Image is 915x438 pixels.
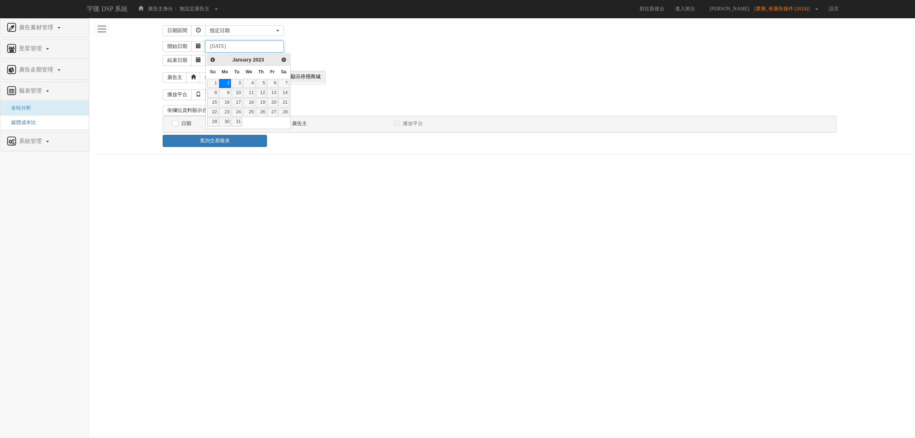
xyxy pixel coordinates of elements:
[6,85,83,97] a: 報表管理
[232,57,252,63] span: January
[179,6,209,11] span: 無設定廣告主
[207,79,218,88] a: 1
[207,98,218,107] a: 15
[232,89,242,98] a: 10
[17,24,57,30] span: 廣告素材管理
[6,43,83,55] a: 受眾管理
[281,57,287,63] span: Next
[256,108,267,117] a: 26
[210,27,275,34] div: 指定日期
[243,89,255,98] a: 11
[200,72,219,83] a: 全選
[243,108,255,117] a: 25
[256,89,267,98] a: 12
[401,120,423,127] label: 播放平台
[246,69,252,74] span: Wednesday
[6,120,36,125] a: 媒體成本比
[243,79,255,88] a: 4
[243,98,255,107] a: 18
[205,25,284,36] button: 指定日期
[17,138,45,144] span: 系統管理
[208,55,217,64] a: Prev
[207,89,218,98] a: 8
[179,120,191,127] label: 日期
[219,108,231,117] a: 23
[278,89,289,98] a: 14
[278,108,289,117] a: 28
[281,71,325,83] span: 不顯示停用商城
[219,98,231,107] a: 16
[706,6,753,11] span: [PERSON_NAME]
[219,79,231,88] a: 2
[207,108,218,117] a: 22
[290,120,307,127] label: 廣告主
[278,79,289,88] a: 7
[267,79,278,88] a: 6
[253,57,264,63] span: 2023
[754,6,813,11] span: [業務_有廣告操作 (2024)]
[6,64,83,76] a: 廣告走期管理
[256,79,267,88] a: 5
[234,69,239,74] span: Tuesday
[256,98,267,107] a: 19
[163,135,267,147] a: 查詢交易報表
[17,88,45,94] span: 報表管理
[278,98,289,107] a: 21
[207,118,218,127] a: 29
[6,105,31,110] a: 全站分析
[210,69,216,74] span: Sunday
[222,69,228,74] span: Monday
[148,6,178,11] span: 廣告主身分：
[232,108,242,117] a: 24
[258,69,264,74] span: Thursday
[17,67,57,73] span: 廣告走期管理
[232,79,242,88] a: 3
[210,57,216,63] span: Prev
[17,45,45,51] span: 受眾管理
[219,118,231,127] a: 30
[270,69,275,74] span: Friday
[232,118,242,127] a: 31
[219,89,231,98] a: 9
[267,108,278,117] a: 27
[267,89,278,98] a: 13
[232,98,242,107] a: 17
[281,69,286,74] span: Saturday
[279,55,288,64] a: Next
[267,98,278,107] a: 20
[6,136,83,147] a: 系統管理
[6,22,83,34] a: 廣告素材管理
